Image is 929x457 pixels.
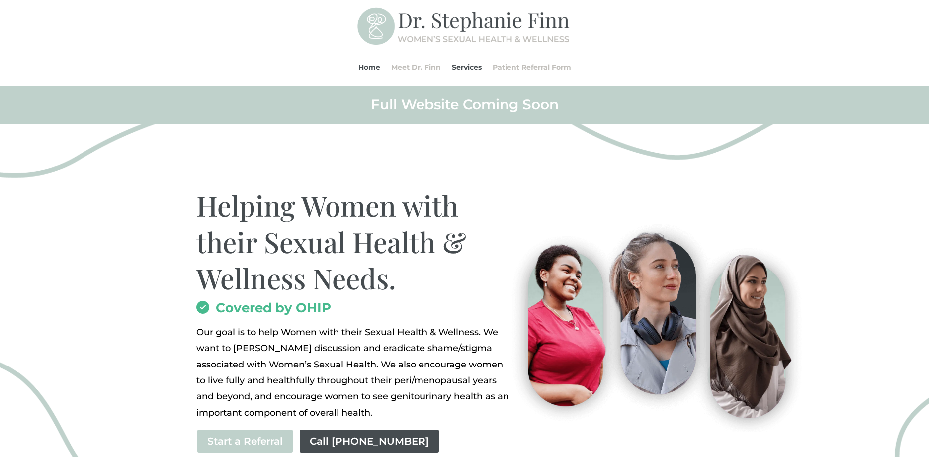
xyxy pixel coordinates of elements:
[493,48,571,86] a: Patient Referral Form
[196,95,733,118] h2: Full Website Coming Soon
[500,218,808,432] img: Visit-Pleasure-MD-Ontario-Women-Sexual-Health-and-Wellness
[299,429,440,454] a: Call [PHONE_NUMBER]
[196,429,294,454] a: Start a Referral
[358,48,380,86] a: Home
[391,48,441,86] a: Meet Dr. Finn
[196,301,512,319] h2: Covered by OHIP
[196,324,512,421] div: Page 1
[452,48,482,86] a: Services
[196,187,512,301] h1: Helping Women with their Sexual Health & Wellness Needs.
[196,324,512,421] p: Our goal is to help Women with their Sexual Health & Wellness. We want to [PERSON_NAME] discussio...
